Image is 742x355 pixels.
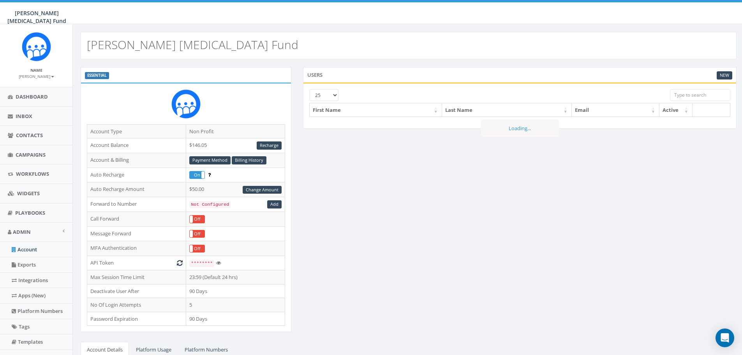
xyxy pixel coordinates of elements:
[189,156,231,164] a: Payment Method
[189,171,205,179] div: OnOff
[189,215,205,223] div: OnOff
[186,284,285,298] td: 90 Days
[186,270,285,284] td: 23:59 (Default 24 hrs)
[87,182,186,197] td: Auto Recharge Amount
[716,329,734,347] div: Open Intercom Messenger
[171,89,201,118] img: Rally_Corp_Logo_1.png
[717,71,732,79] a: New
[87,284,186,298] td: Deactivate User After
[232,156,266,164] a: Billing History
[190,245,204,253] label: Off
[190,171,204,179] label: On
[87,197,186,212] td: Forward to Number
[243,186,282,194] a: Change Amount
[15,209,45,216] span: Playbooks
[481,120,559,137] div: Loading...
[659,103,693,117] th: Active
[87,298,186,312] td: No Of Login Attempts
[87,312,186,326] td: Password Expiration
[16,93,48,100] span: Dashboard
[17,190,40,197] span: Widgets
[87,256,186,270] td: API Token
[190,215,204,223] label: Off
[87,153,186,168] td: Account & Billing
[87,226,186,241] td: Message Forward
[13,228,31,235] span: Admin
[186,182,285,197] td: $50.00
[87,270,186,284] td: Max Session Time Limit
[87,138,186,153] td: Account Balance
[186,124,285,138] td: Non Profit
[177,260,183,265] i: Generate New Token
[310,103,442,117] th: First Name
[16,113,32,120] span: Inbox
[189,201,231,208] code: Not Configured
[87,241,186,256] td: MFA Authentication
[190,230,204,238] label: Off
[16,170,49,177] span: Workflows
[30,67,42,73] small: Name
[186,138,285,153] td: $146.05
[19,72,54,79] a: [PERSON_NAME]
[16,151,46,158] span: Campaigns
[572,103,659,117] th: Email
[22,32,51,61] img: Rally_Corp_Logo_1.png
[186,298,285,312] td: 5
[267,200,282,208] a: Add
[7,9,66,25] span: [PERSON_NAME] [MEDICAL_DATA] Fund
[186,312,285,326] td: 90 Days
[189,245,205,253] div: OnOff
[87,212,186,226] td: Call Forward
[303,67,737,83] div: Users
[670,89,730,101] input: Type to search
[87,124,186,138] td: Account Type
[208,171,211,178] span: Enable to prevent campaign failure.
[19,74,54,79] small: [PERSON_NAME]
[442,103,572,117] th: Last Name
[16,132,43,139] span: Contacts
[87,168,186,182] td: Auto Recharge
[257,141,282,150] a: Recharge
[85,72,109,79] label: ESSENTIAL
[87,38,298,51] h2: [PERSON_NAME] [MEDICAL_DATA] Fund
[189,230,205,238] div: OnOff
